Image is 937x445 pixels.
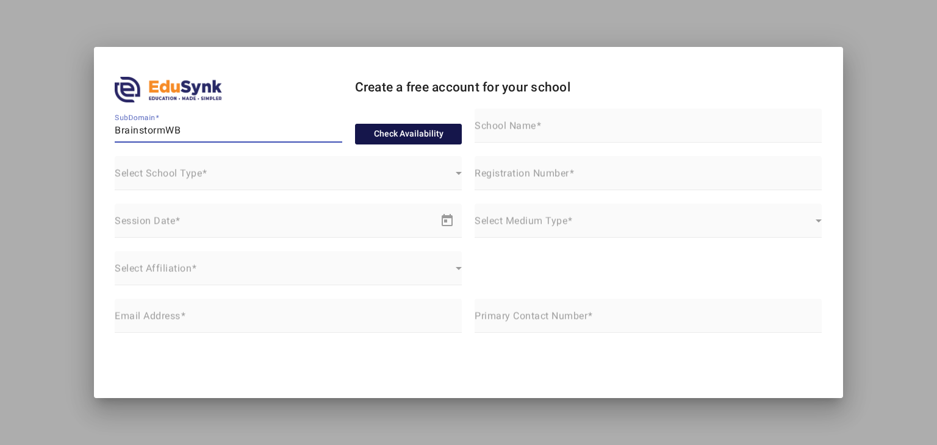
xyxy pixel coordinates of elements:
[355,80,702,95] h4: Create a free account for your school
[115,346,300,394] iframe: reCAPTCHA
[115,310,181,322] mat-label: Email Address
[115,263,192,274] mat-label: Select Affiliation
[475,313,822,328] input: Primary Contact Number
[172,218,328,233] input: End date
[475,123,822,138] input: School Name
[115,218,160,233] input: Start date
[115,77,222,102] img: edusynk.png
[475,310,587,322] mat-label: Primary Contact Number
[475,171,822,185] input: Enter NA if not applicable
[355,124,462,144] button: Check Availability
[475,120,536,132] mat-label: School Name
[115,113,155,122] mat-label: SubDomain
[115,123,342,138] input: SubDomain
[475,215,567,227] mat-label: Select Medium Type
[115,313,462,328] input: name@work-email.com
[115,168,202,179] mat-label: Select School Type
[115,215,175,227] mat-label: Session Date
[475,168,569,179] mat-label: Registration Number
